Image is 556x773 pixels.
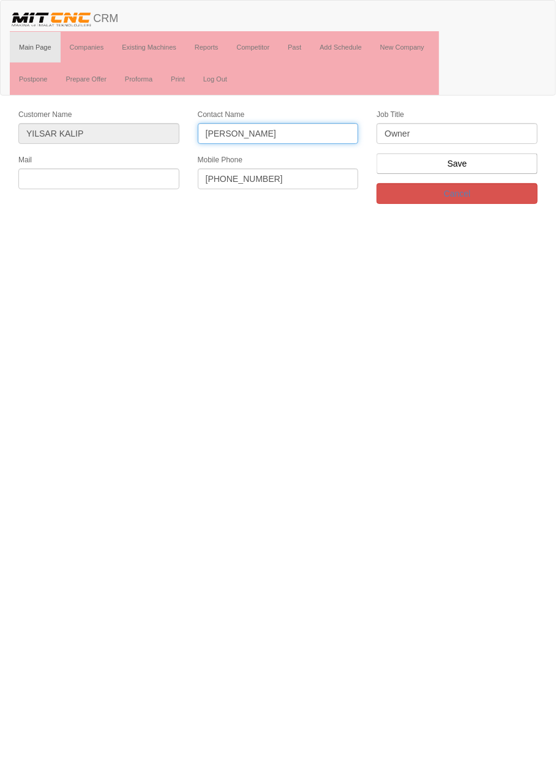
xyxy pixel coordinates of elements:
a: Past [279,32,310,62]
a: Prepare Offer [56,64,115,94]
a: Postpone [10,64,56,94]
a: Reports [186,32,228,62]
label: Job Title [377,110,404,120]
a: Main Page [10,32,61,62]
a: CRM [1,1,127,31]
a: Print [162,64,194,94]
a: Companies [61,32,113,62]
a: Existing Machines [113,32,186,62]
label: Contact Name [198,110,245,120]
label: Customer Name [18,110,72,120]
input: Save [377,153,538,174]
img: header.png [10,10,93,28]
a: Log Out [194,64,236,94]
a: New Company [371,32,434,62]
a: Proforma [116,64,162,94]
a: Competitor [227,32,279,62]
label: Mail [18,155,32,165]
a: Add Schedule [310,32,371,62]
a: Cancel [377,183,538,204]
label: Mobile Phone [198,155,242,165]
